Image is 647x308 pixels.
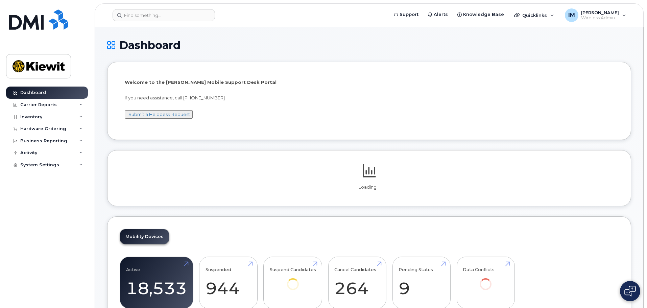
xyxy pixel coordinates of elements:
[107,39,631,51] h1: Dashboard
[125,110,193,119] button: Submit a Helpdesk Request
[120,229,169,244] a: Mobility Devices
[128,112,190,117] a: Submit a Helpdesk Request
[126,260,187,305] a: Active 18,533
[120,184,619,190] p: Loading...
[125,95,614,101] p: If you need assistance, call [PHONE_NUMBER]
[270,260,316,299] a: Suspend Candidates
[206,260,251,305] a: Suspended 944
[624,286,636,297] img: Open chat
[125,79,614,86] p: Welcome to the [PERSON_NAME] Mobile Support Desk Portal
[399,260,444,305] a: Pending Status 9
[463,260,508,299] a: Data Conflicts
[334,260,380,305] a: Cancel Candidates 264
